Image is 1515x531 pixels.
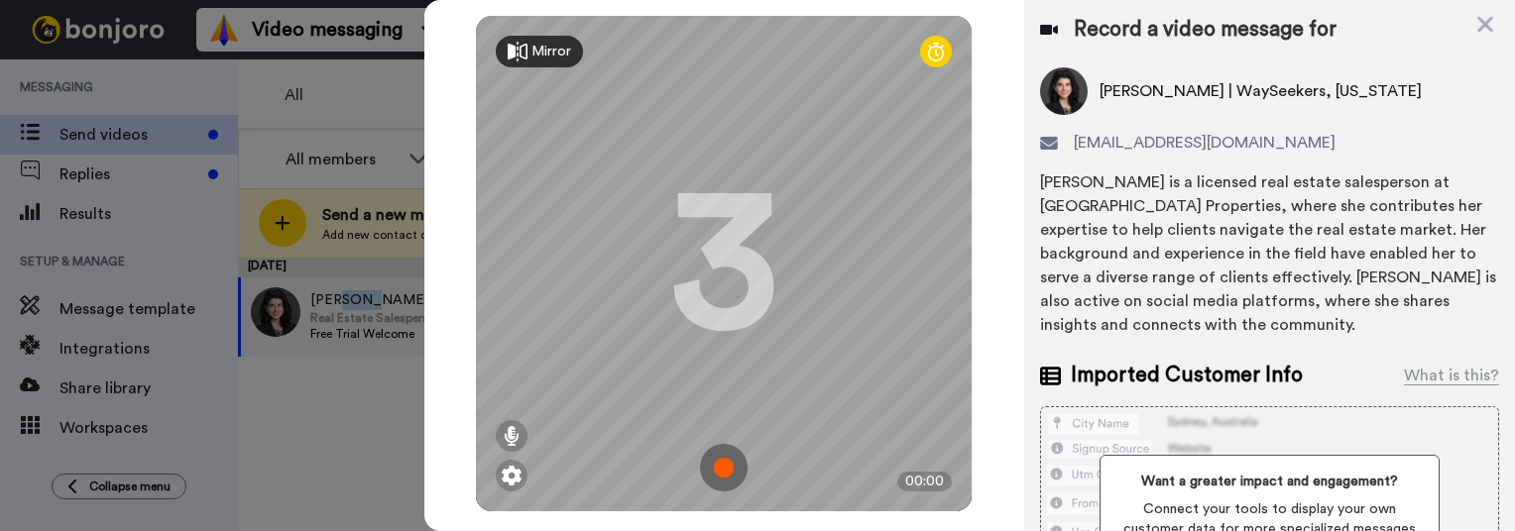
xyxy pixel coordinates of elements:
[700,444,748,491] img: ic_record_start.svg
[1404,364,1499,387] div: What is this?
[1116,472,1423,491] span: Want a greater impact and engagement?
[502,466,522,485] img: ic_gear.svg
[897,472,952,491] div: 00:00
[1074,131,1336,155] span: [EMAIL_ADDRESS][DOMAIN_NAME]
[669,189,778,338] div: 3
[1040,170,1499,337] div: [PERSON_NAME] is a licensed real estate salesperson at [GEOGRAPHIC_DATA] Properties, where she co...
[1071,361,1303,390] span: Imported Customer Info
